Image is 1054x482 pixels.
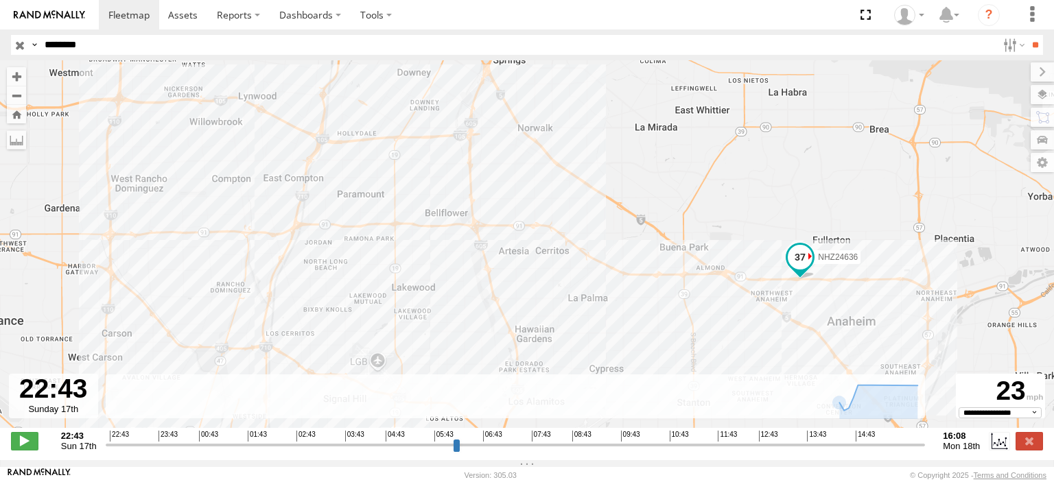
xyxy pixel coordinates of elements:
div: 23 [958,376,1043,407]
button: Zoom out [7,86,26,105]
button: Zoom in [7,67,26,86]
span: 22:43 [110,431,129,442]
span: 12:43 [759,431,778,442]
span: 03:43 [345,431,364,442]
span: 05:43 [434,431,454,442]
strong: 16:08 [943,431,980,441]
span: 11:43 [718,431,737,442]
span: 04:43 [386,431,405,442]
span: 02:43 [296,431,316,442]
a: Visit our Website [8,468,71,482]
label: Search Query [29,35,40,55]
span: 23:43 [159,431,178,442]
span: 00:43 [199,431,218,442]
label: Measure [7,130,26,149]
span: 01:43 [248,431,267,442]
span: Mon 18th Aug 2025 [943,441,980,451]
label: Search Filter Options [998,35,1027,55]
div: © Copyright 2025 - [910,471,1046,479]
span: 14:43 [856,431,875,442]
span: 13:43 [807,431,826,442]
span: NHZ24636 [818,252,858,262]
label: Close [1016,432,1043,450]
div: Version: 305.03 [465,471,517,479]
span: 06:43 [483,431,502,442]
button: Zoom Home [7,105,26,123]
span: 08:43 [572,431,592,442]
label: Play/Stop [11,432,38,450]
img: rand-logo.svg [14,10,85,20]
strong: 22:43 [61,431,97,441]
i: ? [978,4,1000,26]
label: Map Settings [1031,153,1054,172]
span: Sun 17th Aug 2025 [61,441,97,451]
a: Terms and Conditions [974,471,1046,479]
span: 09:43 [621,431,640,442]
div: Zulema McIntosch [889,5,929,25]
span: 07:43 [532,431,551,442]
span: 10:43 [670,431,689,442]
